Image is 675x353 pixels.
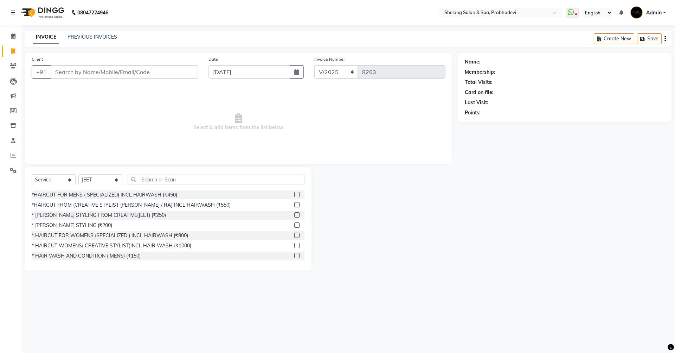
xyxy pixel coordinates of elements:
span: Select & add items from the list below [32,87,445,157]
button: Save [637,33,662,44]
img: logo [18,3,66,22]
a: INVOICE [33,31,59,44]
input: Search by Name/Mobile/Email/Code [51,65,198,79]
label: Invoice Number [314,56,345,62]
div: Points: [465,109,481,116]
div: Total Visits: [465,79,493,86]
input: Search or Scan [128,174,304,185]
div: Membership: [465,68,495,76]
a: PREVIOUS INVOICES [67,34,117,40]
span: Admin [646,9,662,16]
div: *HAIRCUT FOR MENS ( SPECIALIZED) INCL HAIRWASH (₹450) [32,191,177,199]
div: Last Visit: [465,99,488,106]
label: Client [32,56,43,62]
div: * HAIRCUT WOMENS( CREATIVE STYLIST)INCL HAIR WASH (₹1000) [32,242,191,249]
button: Create New [594,33,634,44]
button: +91 [32,65,51,79]
div: Name: [465,58,481,66]
div: *HAIRCUT FROM (CREATIVE STYLIST [PERSON_NAME] / RAJ INCL HAIRWASH (₹550) [32,201,231,209]
b: 08047224946 [77,3,108,22]
div: * [PERSON_NAME] STYLING (₹200) [32,222,112,229]
img: Admin [630,6,643,19]
label: Date [208,56,218,62]
div: * HAIRCUT FOR WOMENS (SPECIALIZED ) INCL HAIRWASH (₹800) [32,232,188,239]
div: * HAIR WASH AND CONDITION ( MENS) (₹150) [32,252,141,260]
div: * [PERSON_NAME] STYLING FROM CREATIVE(JEET) (₹250) [32,212,166,219]
div: Card on file: [465,89,494,96]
